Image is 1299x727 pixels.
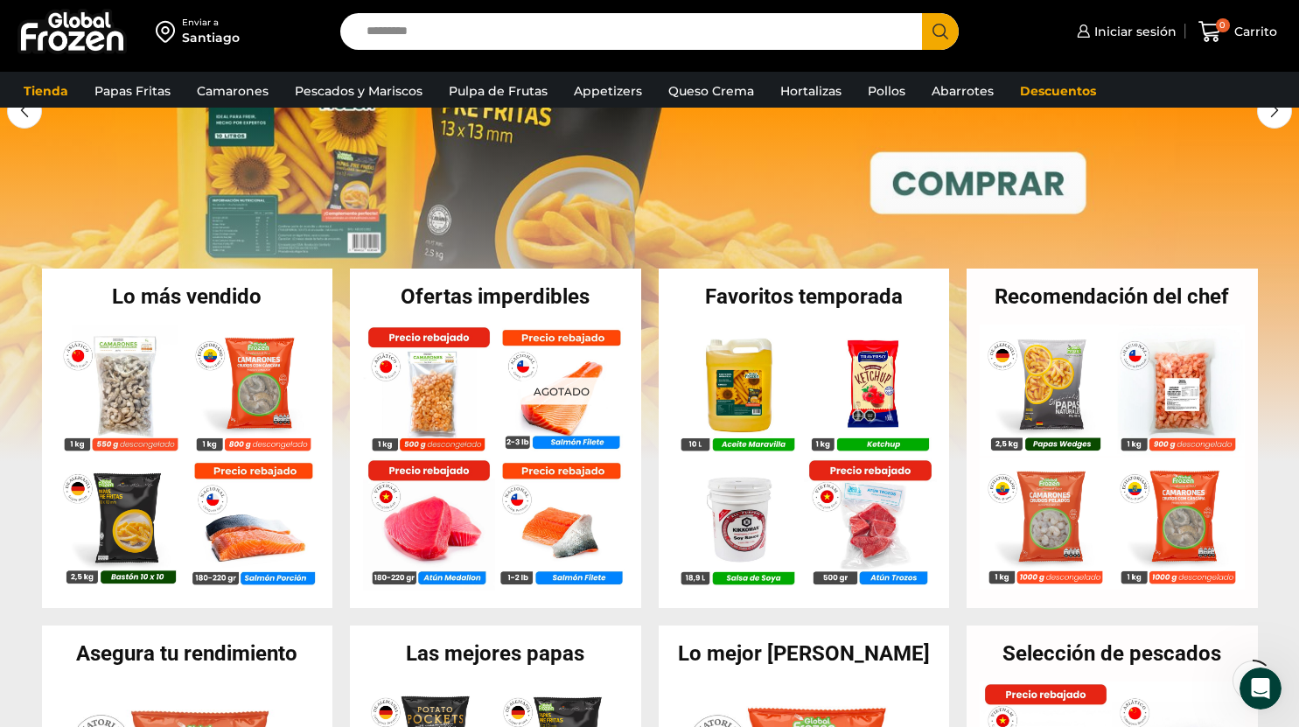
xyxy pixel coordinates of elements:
span: 0 [1216,18,1230,32]
a: Abarrotes [923,74,1002,108]
h2: Las mejores papas [350,643,641,664]
p: Agotado [521,377,602,404]
div: Enviar a [182,17,240,29]
iframe: Intercom live chat [1240,668,1282,710]
h2: Favoritos temporada [659,286,950,307]
h2: Asegura tu rendimiento [42,643,333,664]
img: address-field-icon.svg [156,17,182,46]
div: Next slide [1257,94,1292,129]
h2: Lo más vendido [42,286,333,307]
a: Pulpa de Frutas [440,74,556,108]
h2: Selección de pescados [967,643,1258,664]
a: Tienda [15,74,77,108]
a: Camarones [188,74,277,108]
a: Hortalizas [772,74,850,108]
a: 0 Carrito [1194,11,1282,52]
a: Queso Crema [660,74,763,108]
a: Pescados y Mariscos [286,74,431,108]
div: Previous slide [7,94,42,129]
span: Iniciar sesión [1090,23,1177,40]
h2: Lo mejor [PERSON_NAME] [659,643,950,664]
a: Appetizers [565,74,651,108]
h2: Recomendación del chef [967,286,1258,307]
a: Iniciar sesión [1072,14,1177,49]
span: Carrito [1230,23,1277,40]
a: Descuentos [1011,74,1105,108]
h2: Ofertas imperdibles [350,286,641,307]
a: Papas Fritas [86,74,179,108]
div: Santiago [182,29,240,46]
a: Pollos [859,74,914,108]
button: Search button [922,13,959,50]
